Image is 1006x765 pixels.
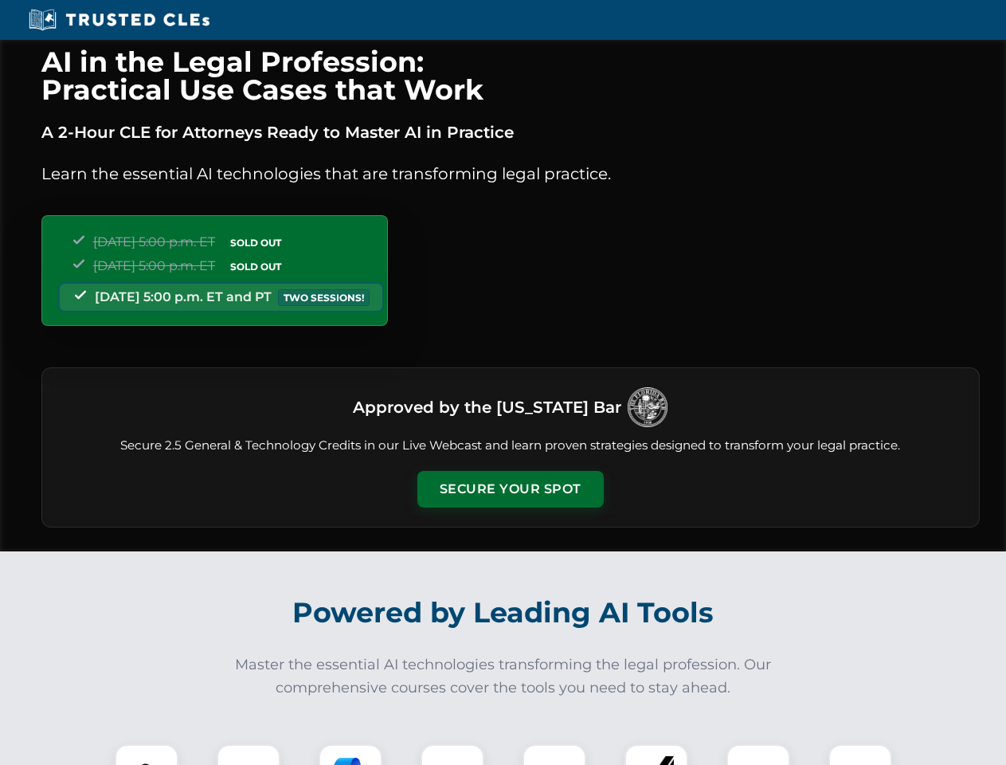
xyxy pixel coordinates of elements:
img: Logo [628,387,667,427]
p: Learn the essential AI technologies that are transforming legal practice. [41,161,980,186]
p: A 2-Hour CLE for Attorneys Ready to Master AI in Practice [41,120,980,145]
p: Master the essential AI technologies transforming the legal profession. Our comprehensive courses... [225,653,782,700]
span: SOLD OUT [225,258,287,275]
p: Secure 2.5 General & Technology Credits in our Live Webcast and learn proven strategies designed ... [61,437,960,455]
span: SOLD OUT [225,234,287,251]
h1: AI in the Legal Profession: Practical Use Cases that Work [41,48,980,104]
img: Trusted CLEs [24,8,214,32]
span: [DATE] 5:00 p.m. ET [93,258,215,273]
h2: Powered by Leading AI Tools [62,585,945,641]
span: [DATE] 5:00 p.m. ET [93,234,215,249]
h3: Approved by the [US_STATE] Bar [353,393,621,422]
button: Secure Your Spot [417,471,604,508]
